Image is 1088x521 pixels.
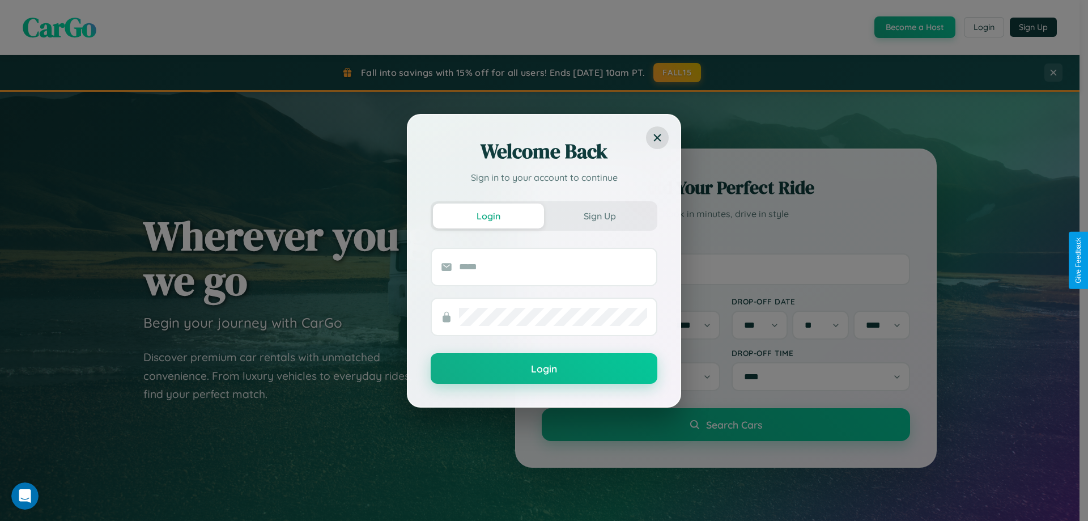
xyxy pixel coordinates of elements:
[544,204,655,228] button: Sign Up
[431,138,657,165] h2: Welcome Back
[11,482,39,510] iframe: Intercom live chat
[431,171,657,184] p: Sign in to your account to continue
[1074,238,1082,283] div: Give Feedback
[433,204,544,228] button: Login
[431,353,657,384] button: Login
